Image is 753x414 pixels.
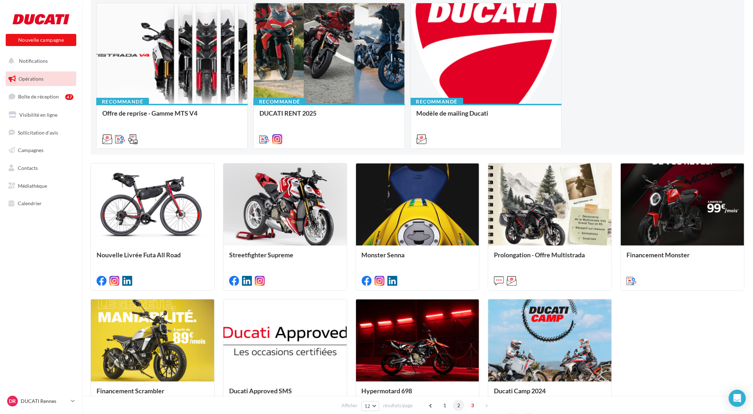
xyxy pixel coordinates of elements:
a: Calendrier [4,196,78,211]
a: DR DUCATI Rennes [6,394,76,408]
span: 1 [439,400,450,411]
div: 47 [65,94,73,100]
span: Médiathèque [18,183,47,189]
p: DUCATI Rennes [21,398,68,405]
div: Nouvelle Livrée Futa All Road [97,251,208,266]
button: Notifications [4,54,75,69]
span: Sollicitation d'avis [18,129,58,135]
div: Recommandé [96,98,149,106]
span: Visibilité en ligne [19,112,57,118]
div: Hypermotard 698 [362,387,474,402]
a: Opérations [4,71,78,86]
div: Modèle de mailing Ducati [417,110,556,124]
span: 2 [453,400,464,411]
span: Boîte de réception [18,94,59,100]
span: Opérations [19,76,43,82]
span: Contacts [18,165,38,171]
span: DR [9,398,16,405]
a: Campagnes [4,143,78,158]
div: Ducati Approved SMS [229,387,341,402]
span: Notifications [19,58,48,64]
div: Prolongation - Offre Multistrada [494,251,606,266]
div: Monster Senna [362,251,474,266]
span: Afficher [341,402,357,409]
div: Financement Scrambler [97,387,208,402]
div: Recommandé [411,98,463,106]
div: Streetfighter Supreme [229,251,341,266]
div: Offre de reprise - Gamme MTS V4 [102,110,242,124]
button: Nouvelle campagne [6,34,76,46]
a: Médiathèque [4,178,78,193]
a: Visibilité en ligne [4,107,78,122]
div: Recommandé [253,98,306,106]
span: 12 [365,403,371,409]
div: DUCATI RENT 2025 [259,110,399,124]
span: résultats/page [383,402,413,409]
span: Calendrier [18,200,42,206]
a: Boîte de réception47 [4,89,78,104]
span: 3 [467,400,478,411]
a: Contacts [4,161,78,176]
button: 12 [361,401,380,411]
div: Financement Monster [626,251,738,266]
div: Ducati Camp 2024 [494,387,606,402]
a: Sollicitation d'avis [4,125,78,140]
span: Campagnes [18,147,43,153]
div: Open Intercom Messenger [729,390,746,407]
